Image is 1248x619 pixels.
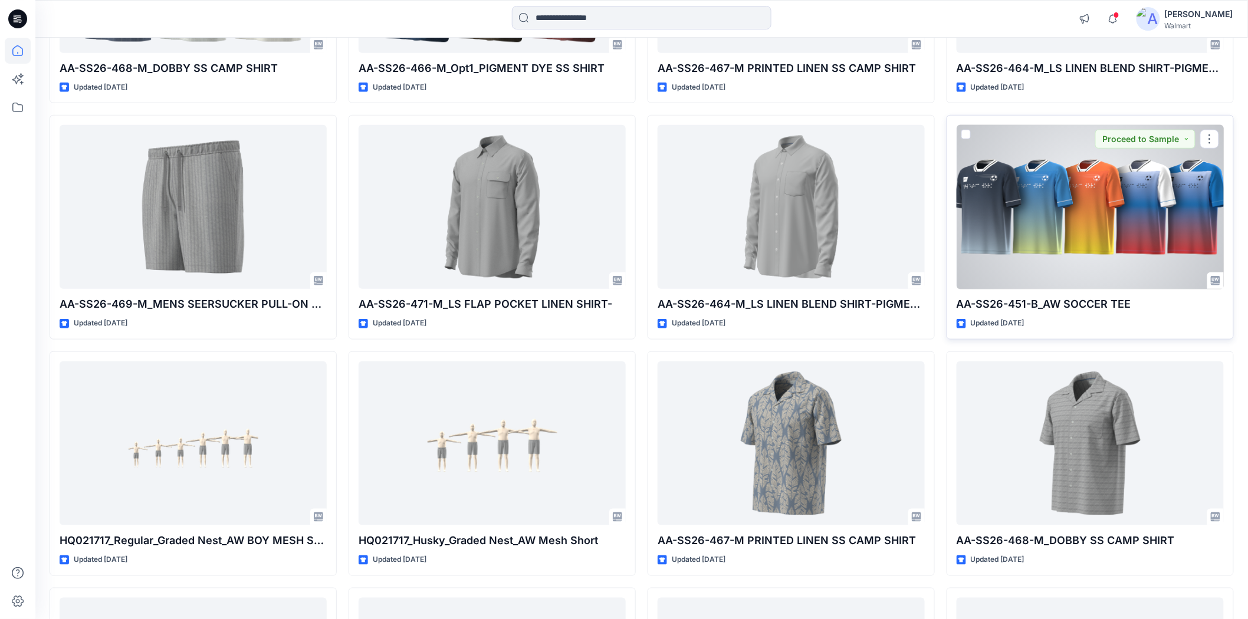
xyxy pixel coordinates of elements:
[60,532,327,549] p: HQ021717_Regular_Graded Nest_AW BOY MESH SHORT
[373,317,426,330] p: Updated [DATE]
[957,361,1224,525] a: AA-SS26-468-M_DOBBY SS CAMP SHIRT
[359,60,626,77] p: AA-SS26-466-M_Opt1_PIGMENT DYE SS SHIRT
[658,125,925,289] a: AA-SS26-464-M_LS LINEN BLEND SHIRT-PIGMENT DYE-
[672,554,725,566] p: Updated [DATE]
[1165,21,1233,30] div: Walmart
[359,361,626,525] a: HQ021717_Husky_Graded Nest_AW Mesh Short
[74,317,127,330] p: Updated [DATE]
[672,317,725,330] p: Updated [DATE]
[60,60,327,77] p: AA-SS26-468-M_DOBBY SS CAMP SHIRT
[957,60,1224,77] p: AA-SS26-464-M_LS LINEN BLEND SHIRT-PIGMENT DYE-
[373,81,426,94] p: Updated [DATE]
[957,532,1224,549] p: AA-SS26-468-M_DOBBY SS CAMP SHIRT
[60,296,327,312] p: AA-SS26-469-M_MENS SEERSUCKER PULL-ON SHORT
[971,317,1024,330] p: Updated [DATE]
[74,554,127,566] p: Updated [DATE]
[60,125,327,289] a: AA-SS26-469-M_MENS SEERSUCKER PULL-ON SHORT
[74,81,127,94] p: Updated [DATE]
[359,532,626,549] p: HQ021717_Husky_Graded Nest_AW Mesh Short
[1165,7,1233,21] div: [PERSON_NAME]
[359,296,626,312] p: AA-SS26-471-M_LS FLAP POCKET LINEN SHIRT-
[658,361,925,525] a: AA-SS26-467-M PRINTED LINEN SS CAMP SHIRT
[971,81,1024,94] p: Updated [DATE]
[1137,7,1160,31] img: avatar
[60,361,327,525] a: HQ021717_Regular_Graded Nest_AW BOY MESH SHORT
[672,81,725,94] p: Updated [DATE]
[359,125,626,289] a: AA-SS26-471-M_LS FLAP POCKET LINEN SHIRT-
[971,554,1024,566] p: Updated [DATE]
[957,125,1224,289] a: AA-SS26-451-B_AW SOCCER TEE
[373,554,426,566] p: Updated [DATE]
[658,532,925,549] p: AA-SS26-467-M PRINTED LINEN SS CAMP SHIRT
[658,296,925,312] p: AA-SS26-464-M_LS LINEN BLEND SHIRT-PIGMENT DYE-
[658,60,925,77] p: AA-SS26-467-M PRINTED LINEN SS CAMP SHIRT
[957,296,1224,312] p: AA-SS26-451-B_AW SOCCER TEE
